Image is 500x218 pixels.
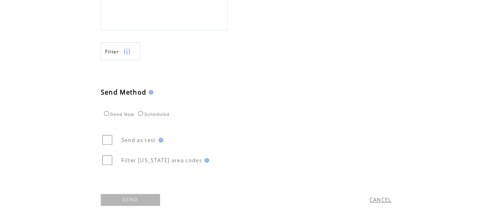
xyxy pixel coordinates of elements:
input: Send Now [104,111,109,116]
span: Filter [US_STATE] area codes [121,157,202,164]
span: Show filters [105,48,119,55]
span: Send Method [101,88,147,97]
span: Send as test [121,136,156,144]
a: CANCEL [370,196,392,203]
img: help.gif [146,90,153,95]
label: Send Now [102,112,134,117]
a: Filter [101,42,140,60]
img: filters.png [123,43,130,61]
img: help.gif [202,158,209,163]
a: SEND [101,194,160,206]
img: help.gif [156,138,163,142]
input: Scheduled [138,111,143,116]
label: Scheduled [136,112,170,117]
